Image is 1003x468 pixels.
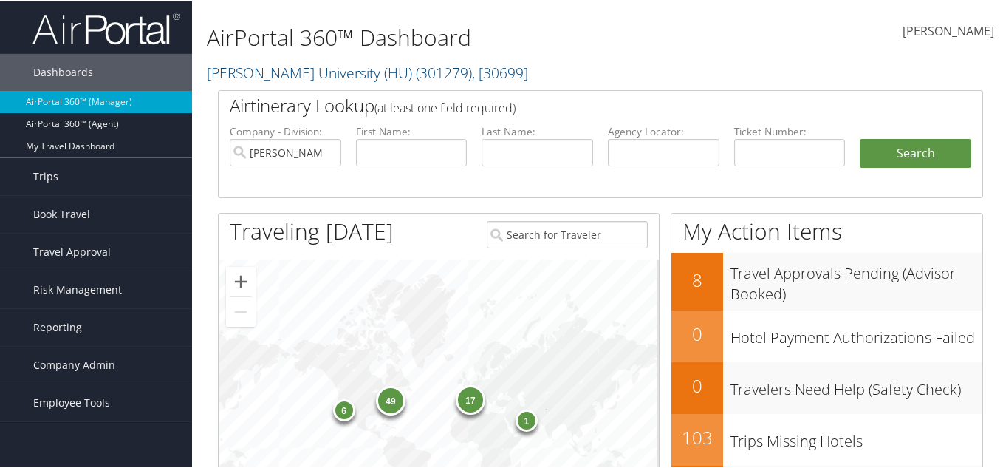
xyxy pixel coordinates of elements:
[33,157,58,194] span: Trips
[671,251,982,308] a: 8Travel Approvals Pending (Advisor Booked)
[671,413,982,464] a: 103Trips Missing Hotels
[230,92,908,117] h2: Airtinerary Lookup
[730,319,982,347] h3: Hotel Payment Authorizations Failed
[730,422,982,450] h3: Trips Missing Hotels
[33,308,82,345] span: Reporting
[860,138,971,167] button: Search
[730,254,982,303] h3: Travel Approvals Pending (Advisor Booked)
[356,123,468,138] label: First Name:
[226,265,256,295] button: Zoom in
[333,397,355,419] div: 6
[671,309,982,361] a: 0Hotel Payment Authorizations Failed
[487,220,648,247] input: Search for Traveler
[608,123,719,138] label: Agency Locator:
[376,384,405,414] div: 49
[671,320,723,345] h2: 0
[671,424,723,449] h2: 103
[671,372,723,397] h2: 0
[671,361,982,413] a: 0Travelers Need Help (Safety Check)
[230,214,394,245] h1: Traveling [DATE]
[207,61,528,81] a: [PERSON_NAME] University (HU)
[903,7,994,53] a: [PERSON_NAME]
[671,214,982,245] h1: My Action Items
[32,10,180,44] img: airportal-logo.png
[207,21,732,52] h1: AirPortal 360™ Dashboard
[671,266,723,291] h2: 8
[903,21,994,38] span: [PERSON_NAME]
[33,194,90,231] span: Book Travel
[456,384,485,413] div: 17
[33,232,111,269] span: Travel Approval
[33,270,122,307] span: Risk Management
[374,98,516,115] span: (at least one field required)
[33,383,110,420] span: Employee Tools
[516,407,538,430] div: 1
[482,123,593,138] label: Last Name:
[33,345,115,382] span: Company Admin
[730,370,982,399] h3: Travelers Need Help (Safety Check)
[734,123,846,138] label: Ticket Number:
[226,296,256,325] button: Zoom out
[230,123,341,138] label: Company - Division:
[472,61,528,81] span: , [ 30699 ]
[33,52,93,89] span: Dashboards
[416,61,472,81] span: ( 301279 )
